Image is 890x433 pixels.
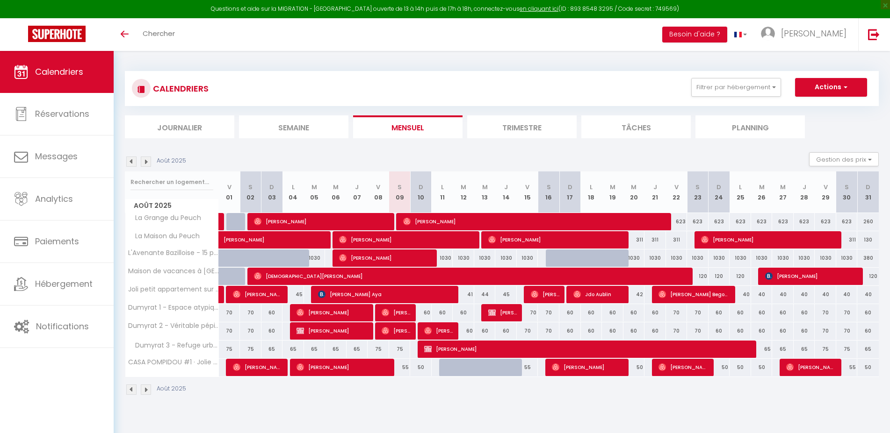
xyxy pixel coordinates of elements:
div: 60 [261,322,283,340]
span: Paiements [35,235,79,247]
div: 50 [730,359,751,376]
span: [PERSON_NAME] [403,213,668,230]
th: 30 [836,171,858,213]
span: [PERSON_NAME] [382,304,410,321]
span: Notifications [36,320,89,332]
div: 1030 [495,249,517,267]
button: Actions [795,78,867,97]
th: 24 [709,171,730,213]
div: 75 [240,341,261,358]
span: Dumyrat 3 - Refuge urbain [127,341,220,351]
div: 623 [836,213,858,230]
a: [PERSON_NAME] [219,231,240,249]
div: 70 [240,304,261,321]
div: 60 [794,304,815,321]
div: 70 [815,322,836,340]
div: 1030 [730,249,751,267]
div: 311 [836,231,858,248]
th: 28 [794,171,815,213]
span: [PERSON_NAME] Begoña [PERSON_NAME] [658,285,730,303]
div: 50 [410,359,432,376]
div: 60 [730,304,751,321]
span: Dumyrat 2 - Véritable pépite [127,322,220,329]
div: 70 [836,322,858,340]
div: 1030 [666,249,687,267]
div: 623 [687,213,709,230]
th: 21 [644,171,666,213]
img: Super Booking [28,26,86,42]
li: Mensuel [353,115,463,138]
li: Trimestre [467,115,577,138]
div: 1030 [644,249,666,267]
abbr: V [525,183,529,192]
div: 623 [751,213,773,230]
div: 623 [666,213,687,230]
div: 40 [857,286,879,303]
abbr: D [419,183,423,192]
span: [PERSON_NAME] [786,358,836,376]
div: 60 [772,322,794,340]
abbr: M [311,183,317,192]
abbr: S [845,183,849,192]
span: [PERSON_NAME] [297,304,368,321]
div: 623 [794,213,815,230]
abbr: L [739,183,742,192]
abbr: D [568,183,572,192]
div: 75 [389,341,411,358]
p: Août 2025 [157,384,186,393]
span: La Grange du Peuch [127,213,203,223]
div: 50 [857,359,879,376]
th: 17 [559,171,581,213]
div: 623 [709,213,730,230]
abbr: S [547,183,551,192]
abbr: J [653,183,657,192]
li: Semaine [239,115,348,138]
img: ... [761,27,775,41]
div: 60 [623,304,645,321]
th: 20 [623,171,645,213]
div: 50 [709,359,730,376]
div: 40 [751,286,773,303]
div: 70 [687,322,709,340]
div: 311 [644,231,666,248]
span: Joli petit appartement sur les hauteurs de BRIVE [127,286,220,293]
span: Réservations [35,108,89,120]
span: Jdo Aublin [573,285,623,303]
span: [PERSON_NAME] [701,231,837,248]
div: 40 [730,286,751,303]
div: 65 [772,341,794,358]
abbr: M [610,183,615,192]
abbr: S [248,183,253,192]
button: Gestion des prix [809,152,879,166]
div: 65 [282,341,304,358]
th: 01 [219,171,240,213]
div: 75 [219,341,240,358]
span: Chercher [143,28,175,38]
div: 623 [730,213,751,230]
div: 65 [751,341,773,358]
span: [PERSON_NAME] [658,358,709,376]
th: 15 [517,171,538,213]
th: 19 [602,171,623,213]
abbr: D [716,183,721,192]
th: 07 [347,171,368,213]
span: L'Avenante Bazilloise - 15 pers [127,249,220,256]
span: [DEMOGRAPHIC_DATA][PERSON_NAME] [254,267,691,285]
abbr: L [590,183,593,192]
div: 1030 [623,249,645,267]
div: 623 [772,213,794,230]
input: Rechercher un logement... [130,174,213,191]
div: 120 [709,268,730,285]
div: 623 [815,213,836,230]
div: 40 [772,286,794,303]
span: [PERSON_NAME] [339,231,475,248]
span: [PERSON_NAME] [552,358,623,376]
div: 1030 [709,249,730,267]
span: [PERSON_NAME] [488,231,624,248]
span: CASA POMPIDOU #1 · Jolie et [GEOGRAPHIC_DATA] 1 [127,359,220,366]
div: 60 [410,304,432,321]
div: 1030 [687,249,709,267]
div: 65 [261,341,283,358]
div: 1030 [751,249,773,267]
abbr: S [695,183,700,192]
